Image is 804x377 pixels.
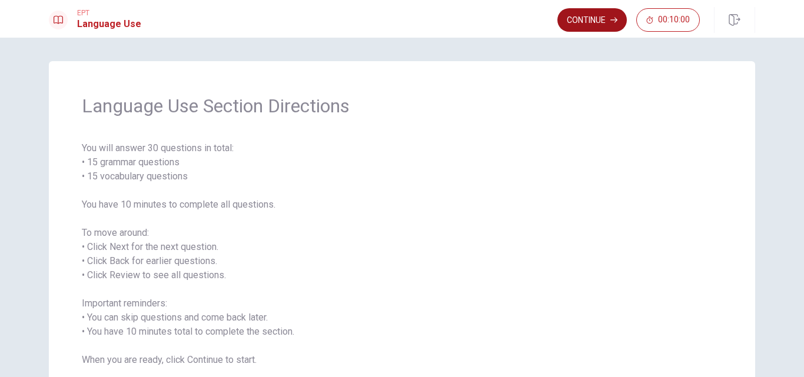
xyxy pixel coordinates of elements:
span: Language Use Section Directions [82,94,722,118]
span: 00:10:00 [658,15,690,25]
span: You will answer 30 questions in total: • 15 grammar questions • 15 vocabulary questions You have ... [82,141,722,367]
span: EPT [77,9,141,17]
button: Continue [557,8,627,32]
button: 00:10:00 [636,8,700,32]
h1: Language Use [77,17,141,31]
